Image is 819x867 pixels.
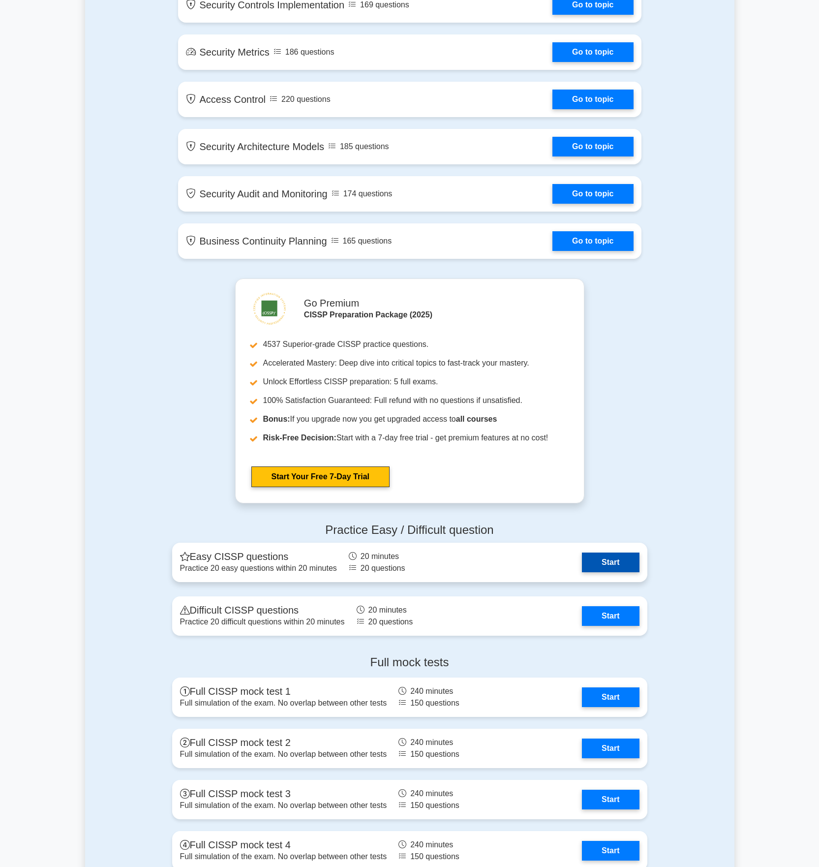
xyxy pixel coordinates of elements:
[582,687,639,707] a: Start
[582,606,639,626] a: Start
[172,655,647,670] h4: Full mock tests
[582,841,639,861] a: Start
[251,466,390,487] a: Start Your Free 7-Day Trial
[552,231,633,251] a: Go to topic
[552,42,633,62] a: Go to topic
[582,739,639,758] a: Start
[552,137,633,156] a: Go to topic
[582,790,639,809] a: Start
[552,184,633,204] a: Go to topic
[552,90,633,109] a: Go to topic
[582,553,639,572] a: Start
[172,523,647,537] h4: Practice Easy / Difficult question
